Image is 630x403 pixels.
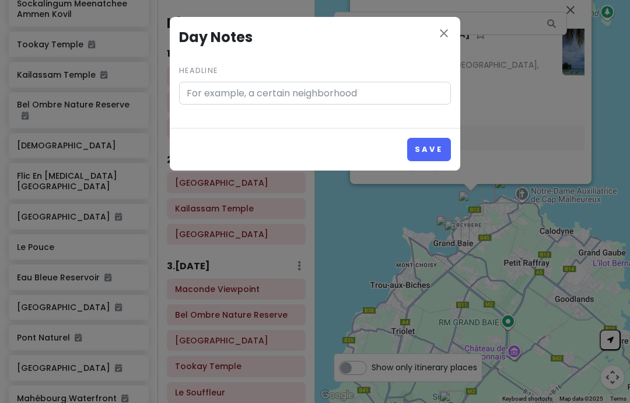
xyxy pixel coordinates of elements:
i: close [437,26,451,40]
input: For example, a certain neighborhood [179,82,451,105]
button: Save [407,138,451,161]
button: Close [437,26,451,43]
label: Headline [179,65,218,77]
h4: Day Notes [179,26,451,48]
